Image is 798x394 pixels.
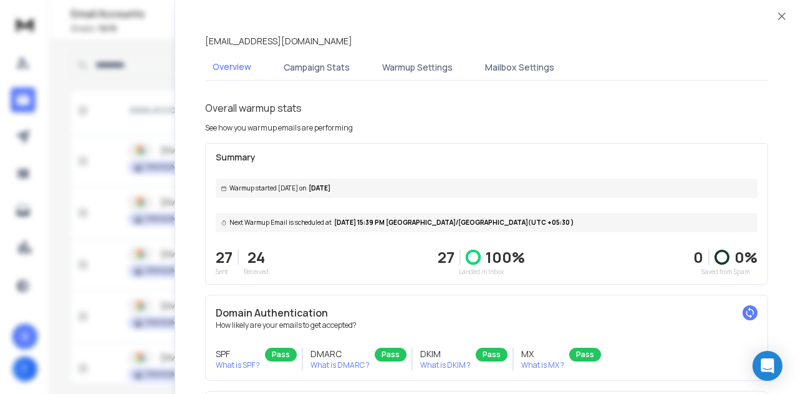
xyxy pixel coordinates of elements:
div: [DATE] 15:39 PM [GEOGRAPHIC_DATA]/[GEOGRAPHIC_DATA] (UTC +05:30 ) [216,213,757,232]
p: 100 % [486,247,525,267]
div: Pass [476,348,507,362]
button: Warmup Settings [375,54,460,81]
div: [DATE] [216,179,757,198]
strong: 0 [693,247,703,267]
p: Received [244,267,269,277]
p: Summary [216,151,757,164]
p: What is SPF ? [216,360,260,370]
h3: MX [521,348,564,360]
h3: SPF [216,348,260,360]
div: Open Intercom Messenger [752,351,782,381]
p: 27 [438,247,454,267]
p: Saved from Spam [693,267,757,277]
h3: DKIM [420,348,471,360]
p: 0 % [734,247,757,267]
button: Overview [205,53,259,82]
span: Next Warmup Email is scheduled at [229,218,332,227]
div: Pass [265,348,297,362]
h3: DMARC [310,348,370,360]
p: See how you warmup emails are performing [205,123,353,133]
p: [EMAIL_ADDRESS][DOMAIN_NAME] [205,35,352,47]
p: 27 [216,247,233,267]
p: What is MX ? [521,360,564,370]
span: Warmup started [DATE] on [229,184,306,193]
p: What is DKIM ? [420,360,471,370]
button: Mailbox Settings [478,54,562,81]
p: What is DMARC ? [310,360,370,370]
div: Pass [569,348,601,362]
p: Landed in Inbox [438,267,525,277]
h2: Domain Authentication [216,305,757,320]
h1: Overall warmup stats [205,101,302,116]
p: How likely are your emails to get accepted? [216,320,757,330]
div: Pass [375,348,406,362]
button: Campaign Stats [276,54,357,81]
p: 24 [244,247,269,267]
p: Sent [216,267,233,277]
